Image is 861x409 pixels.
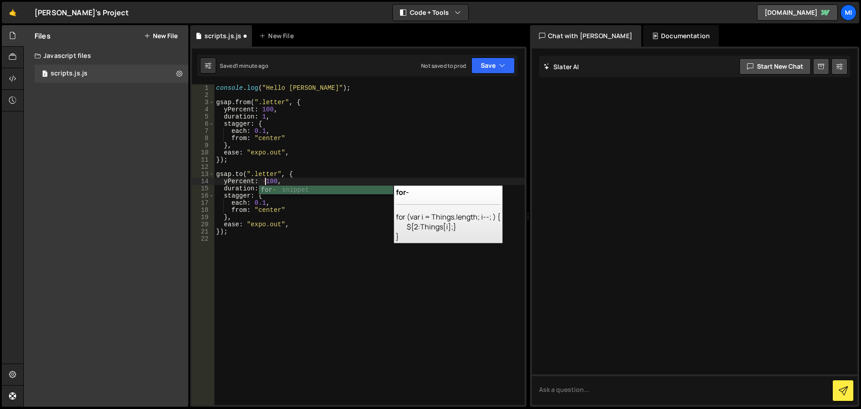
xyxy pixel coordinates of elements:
div: 14 [192,178,214,185]
span: 1 [42,71,48,78]
div: for (var i = Things.length; i--; ) { ${2:Things[i];} } [394,185,503,243]
div: 5 [192,113,214,120]
div: scripts.js.js [204,31,241,40]
div: 13 [192,171,214,178]
div: 1 [192,84,214,92]
div: Chat with [PERSON_NAME] [530,25,641,47]
div: 3 [192,99,214,106]
div: New File [259,31,297,40]
h2: Files [35,31,51,41]
div: Saved [220,62,268,70]
div: Not saved to prod [421,62,466,70]
div: 8 [192,135,214,142]
div: 4 [192,106,214,113]
div: 6 [192,120,214,128]
div: 2 [192,92,214,99]
a: Mi [840,4,857,21]
button: Start new chat [739,58,811,75]
a: 🤙 [2,2,24,23]
div: 16 [192,192,214,199]
div: 18 [192,207,214,214]
div: 1 minute ago [236,62,268,70]
div: 7 [192,128,214,135]
div: scripts.js.js [51,70,87,78]
div: 19 [192,214,214,221]
div: 21 [192,228,214,235]
button: Save [471,57,515,74]
a: [DOMAIN_NAME] [757,4,838,21]
div: 22 [192,235,214,242]
button: New File [144,32,178,40]
button: Code + Tools [393,4,468,21]
div: 11 [192,156,214,163]
div: 12 [192,163,214,171]
div: Javascript files [24,47,188,65]
h2: Slater AI [544,62,579,71]
div: 20 [192,221,214,228]
div: 10 [192,149,214,156]
div: Documentation [643,25,719,47]
b: for- [396,187,409,197]
div: 9 [192,142,214,149]
div: 17052/46907.js [35,65,188,83]
div: 15 [192,185,214,192]
div: [PERSON_NAME]'s Project [35,7,129,18]
div: 17 [192,199,214,207]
